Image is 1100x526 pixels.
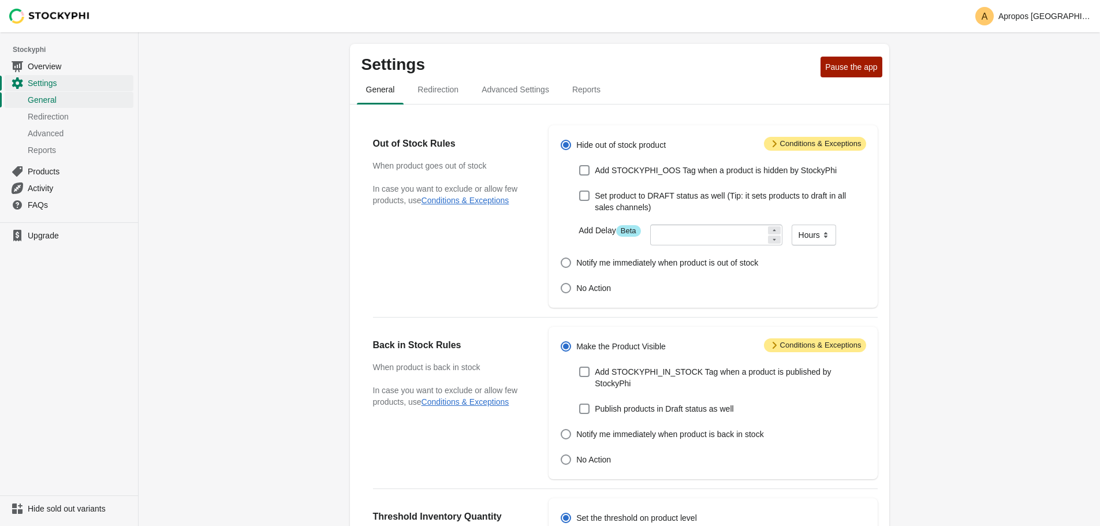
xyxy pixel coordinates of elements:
a: Activity [5,180,133,196]
p: Apropos [GEOGRAPHIC_DATA][PERSON_NAME] [998,12,1091,21]
span: General [357,79,404,100]
span: No Action [576,454,611,465]
button: redirection [406,74,470,105]
span: Notify me immediately when product is back in stock [576,428,763,440]
span: Conditions & Exceptions [764,137,866,151]
span: Pause the app [825,62,877,72]
a: Products [5,163,133,180]
span: Make the Product Visible [576,341,666,352]
h3: When product is back in stock [373,361,526,373]
a: Hide sold out variants [5,501,133,517]
button: Conditions & Exceptions [422,196,509,205]
span: Settings [28,77,131,89]
span: Publish products in Draft status as well [595,403,733,415]
span: Overview [28,61,131,72]
span: General [28,94,131,106]
button: Conditions & Exceptions [422,397,509,406]
a: Upgrade [5,227,133,244]
button: reports [561,74,612,105]
label: Add Delay [579,225,640,237]
a: Advanced [5,125,133,141]
span: Set the threshold on product level [576,512,697,524]
span: Products [28,166,131,177]
span: Hide out of stock product [576,139,666,151]
span: Notify me immediately when product is out of stock [576,257,758,268]
h2: Threshold Inventory Quantity [373,510,526,524]
span: Advanced [28,128,131,139]
a: Settings [5,74,133,91]
span: Reports [563,79,610,100]
button: Avatar with initials AApropos [GEOGRAPHIC_DATA][PERSON_NAME] [971,5,1095,28]
button: Pause the app [821,57,882,77]
span: Redirection [408,79,468,100]
span: Upgrade [28,230,131,241]
h2: Out of Stock Rules [373,137,526,151]
span: Redirection [28,111,131,122]
h3: When product goes out of stock [373,160,526,171]
span: Avatar with initials A [975,7,994,25]
h2: Back in Stock Rules [373,338,526,352]
span: Advanced Settings [472,79,558,100]
a: FAQs [5,196,133,213]
span: Set product to DRAFT status as well (Tip: it sets products to draft in all sales channels) [595,190,866,213]
p: In case you want to exclude or allow few products, use [373,385,526,408]
span: Reports [28,144,131,156]
button: Advanced settings [470,74,561,105]
span: FAQs [28,199,131,211]
a: Redirection [5,108,133,125]
span: Hide sold out variants [28,503,131,514]
button: general [355,74,407,105]
p: Settings [361,55,816,74]
span: Stockyphi [13,44,138,55]
a: Reports [5,141,133,158]
span: No Action [576,282,611,294]
text: A [982,12,988,21]
a: Overview [5,58,133,74]
span: Add STOCKYPHI_IN_STOCK Tag when a product is published by StockyPhi [595,366,866,389]
p: In case you want to exclude or allow few products, use [373,183,526,206]
a: General [5,91,133,108]
img: Stockyphi [9,9,90,24]
span: Activity [28,182,131,194]
span: Conditions & Exceptions [764,338,866,352]
span: Add STOCKYPHI_OOS Tag when a product is hidden by StockyPhi [595,165,837,176]
span: Beta [616,225,641,237]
